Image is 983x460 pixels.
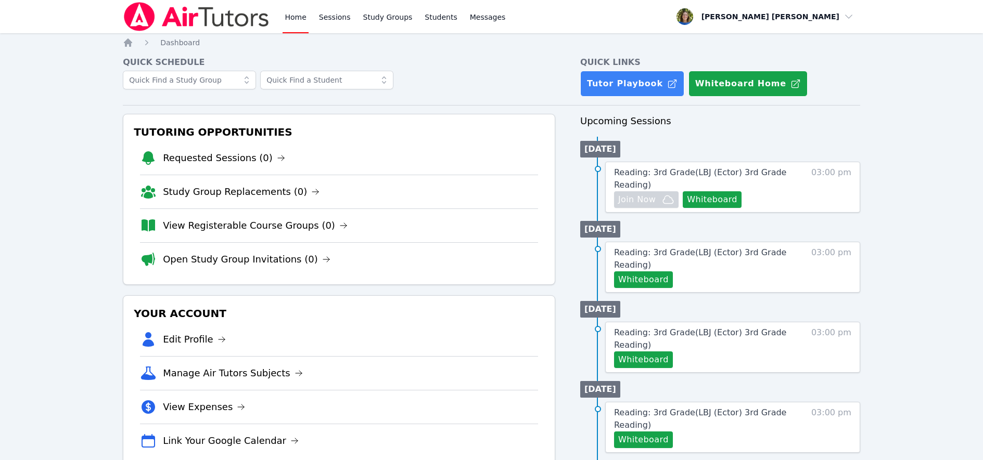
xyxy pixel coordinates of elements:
[811,406,851,448] span: 03:00 pm
[470,12,506,22] span: Messages
[618,193,656,206] span: Join Now
[123,2,270,31] img: Air Tutors
[160,37,200,48] a: Dashboard
[614,326,792,351] a: Reading: 3rd Grade(LBJ (Ector) 3rd Grade Reading)
[580,301,620,318] li: [DATE]
[614,271,673,288] button: Whiteboard
[614,406,792,431] a: Reading: 3rd Grade(LBJ (Ector) 3rd Grade Reading)
[163,366,303,380] a: Manage Air Tutors Subjects
[683,191,742,208] button: Whiteboard
[163,252,330,267] a: Open Study Group Invitations (0)
[160,38,200,47] span: Dashboard
[811,166,851,208] span: 03:00 pm
[132,304,546,323] h3: Your Account
[614,167,786,190] span: Reading: 3rd Grade ( LBJ (Ector) 3rd Grade Reading )
[163,185,320,199] a: Study Group Replacements (0)
[580,56,860,69] h4: Quick Links
[580,381,620,398] li: [DATE]
[614,431,673,448] button: Whiteboard
[260,71,393,89] input: Quick Find a Student
[580,71,684,97] a: Tutor Playbook
[614,246,792,271] a: Reading: 3rd Grade(LBJ (Ector) 3rd Grade Reading)
[580,141,620,157] li: [DATE]
[163,400,245,414] a: View Expenses
[580,221,620,238] li: [DATE]
[688,71,808,97] button: Whiteboard Home
[614,166,792,191] a: Reading: 3rd Grade(LBJ (Ector) 3rd Grade Reading)
[123,71,256,89] input: Quick Find a Study Group
[132,123,546,141] h3: Tutoring Opportunities
[123,56,555,69] h4: Quick Schedule
[614,191,679,208] button: Join Now
[163,332,226,347] a: Edit Profile
[163,433,299,448] a: Link Your Google Calendar
[614,351,673,368] button: Whiteboard
[163,218,348,233] a: View Registerable Course Groups (0)
[811,326,851,368] span: 03:00 pm
[580,114,860,128] h3: Upcoming Sessions
[614,327,786,350] span: Reading: 3rd Grade ( LBJ (Ector) 3rd Grade Reading )
[614,408,786,430] span: Reading: 3rd Grade ( LBJ (Ector) 3rd Grade Reading )
[123,37,860,48] nav: Breadcrumb
[163,151,285,165] a: Requested Sessions (0)
[811,246,851,288] span: 03:00 pm
[614,247,786,270] span: Reading: 3rd Grade ( LBJ (Ector) 3rd Grade Reading )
